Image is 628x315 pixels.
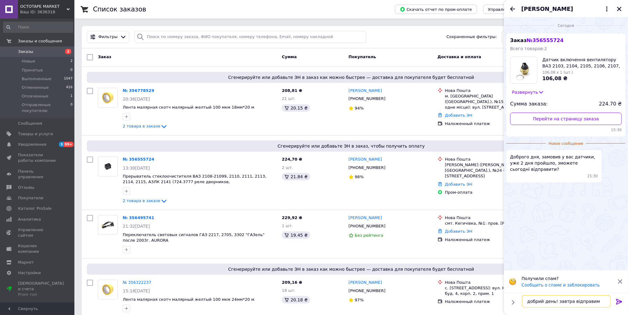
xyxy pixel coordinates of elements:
[134,31,366,43] input: Поиск по номеру заказа, ФИО покупателя, номеру телефона, Email, номеру накладной
[18,227,57,238] span: Управление сайтом
[18,195,43,201] span: Покупатели
[510,127,622,133] span: 15:30 12.08.2025
[98,218,117,231] img: Фото товару
[355,233,383,238] span: Без рейтинга
[522,275,614,282] p: Получили спам?
[18,281,64,298] span: [DEMOGRAPHIC_DATA] и счета
[445,190,539,195] div: Пром-оплата
[98,54,111,59] span: Заказ
[282,157,302,162] span: 224,70 ₴
[123,166,150,170] span: 13:30[DATE]
[18,121,42,126] span: Сообщения
[445,221,539,226] div: смт. Кегичівка, №1: пров. [PERSON_NAME], 9
[70,102,73,113] span: 0
[506,22,626,28] div: 12.08.2025
[22,85,49,90] span: Отмененные
[347,95,387,103] div: [PHONE_NUMBER]
[123,280,151,285] a: № 356322237
[123,174,266,184] a: Прерыватель стеклоочистителя ВАЗ 2108-21099, 2110, 2111, 2113, 2114, 2115, АЗЛК 2141 (724.3777 ре...
[445,280,539,285] div: Нова Пошта
[18,217,41,222] span: Аналитика
[445,113,472,118] a: Добавить ЭН
[64,76,73,82] span: 1047
[123,215,154,220] a: № 356495741
[70,67,73,73] span: 0
[510,101,548,108] span: Сумма заказа:
[22,67,43,73] span: Принятые
[447,34,497,40] span: Сохраненные фильтры:
[123,297,254,302] a: Лента малярная скотч малярный желтый 100 мкм 24мм*20 м
[616,5,623,13] button: Закрыть
[123,199,160,203] span: 2 товара в заказе
[98,280,118,300] a: Фото товару
[542,70,573,75] span: 106,08 x 1 (шт.)
[527,37,564,43] span: № 356555724
[98,157,118,176] a: Фото товару
[22,102,70,113] span: Отправленые покупателю
[445,237,539,243] div: Наложенный платеж
[445,162,539,179] div: [PERSON_NAME] ([PERSON_NAME][GEOGRAPHIC_DATA].), №24 (до 30 кг): ул. [STREET_ADDRESS]
[18,243,57,254] span: Кошелек компании
[282,173,310,180] div: 21.84 ₴
[445,88,539,93] div: Нова Пошта
[522,283,600,287] button: Сообщить о спаме и заблокировать
[22,58,35,64] span: Новые
[18,270,41,276] span: Настройки
[509,298,517,306] button: Показать кнопки
[510,46,547,51] span: Всего товаров: 2
[123,124,160,129] span: 2 товара в заказе
[587,174,598,179] span: 15:30 12.08.2025
[123,97,150,101] span: 20:36[DATE]
[64,142,74,147] span: 99+
[18,38,62,44] span: Заказы и сообщения
[22,76,51,82] span: Выполненные
[282,231,310,239] div: 19.45 ₴
[282,96,295,101] span: 21 шт.
[349,54,376,59] span: Покупатель
[89,143,613,149] span: Сгенерируйте или добавьте ЭН в заказ, чтобы получить оплату
[98,280,117,299] img: Фото товару
[510,37,564,43] span: Заказ
[445,121,539,127] div: Наложенный платеж
[445,182,472,187] a: Добавить ЭН
[123,224,150,229] span: 21:32[DATE]
[445,215,539,221] div: Нова Пошта
[18,260,34,265] span: Маркет
[395,5,477,14] button: Скачать отчет по пром-оплате
[123,124,168,128] a: 2 товара в заказе
[282,88,302,93] span: 208,81 ₴
[123,198,168,203] a: 2 товара в заказе
[510,154,598,172] span: Доброго дня, замовив у вас датчики, уже 2 дня пройшло, зможете сьогодні відправити?
[488,7,537,12] span: Управление статусами
[18,142,46,147] span: Уведомления
[349,157,382,162] a: [PERSON_NAME]
[282,280,302,285] span: 209,16 ₴
[70,93,73,99] span: 1
[20,9,74,15] div: Ваш ID: 3636318
[282,215,302,220] span: 229,92 ₴
[355,298,364,302] span: 97%
[123,88,154,93] a: № 356778529
[555,23,577,28] span: Сегодня
[511,57,537,84] img: 3999814805_w1000_h1000_datchik-vklyuchennya-ventilyatoru.jpg
[521,5,611,13] button: [PERSON_NAME]
[18,206,51,211] span: Каталог ProSale
[123,232,265,243] a: Переключатель световых сигналов ГАЗ 2217, 2705, 3302 "ГАЗель" после 2003г. AURORA
[65,49,71,54] span: 2
[509,278,516,285] img: :face_with_monocle:
[282,296,310,304] div: 20.18 ₴
[89,266,613,272] span: Сгенерируйте или добавьте ЭН в заказ как можно быстрее — доставка для покупателя будет бесплатной
[282,165,293,170] span: 2 шт.
[521,5,573,13] span: [PERSON_NAME]
[66,85,73,90] span: 416
[93,6,146,13] h1: Список заказов
[438,54,481,59] span: Доставка и оплата
[18,152,57,163] span: Показатели работы компании
[522,295,611,308] textarea: добрий день! завтра відправим
[599,101,622,108] span: 224.70 ₴
[18,169,57,180] span: Панель управления
[98,88,118,108] a: Фото товару
[445,157,539,162] div: Нова Пошта
[355,106,364,110] span: 94%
